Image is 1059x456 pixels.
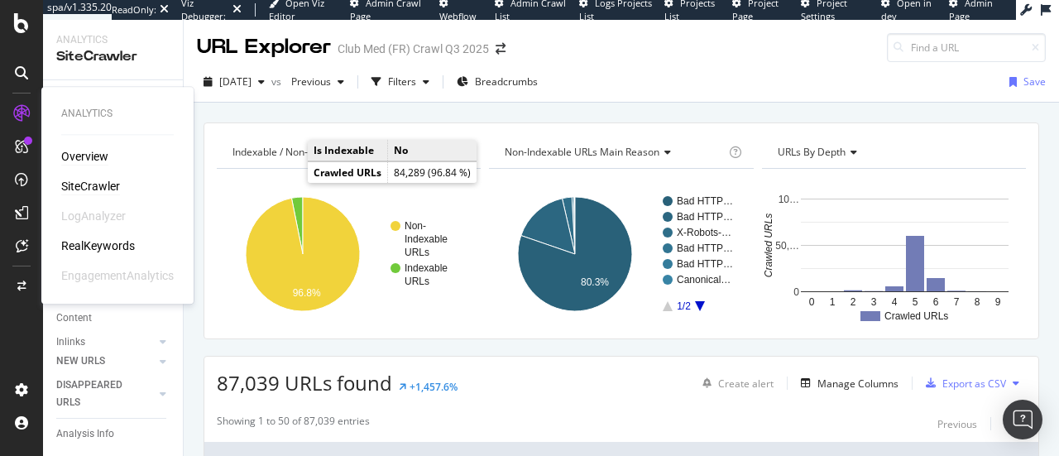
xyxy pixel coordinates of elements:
text: 0 [793,286,799,298]
text: 3 [870,296,876,308]
button: Manage Columns [794,373,898,393]
h4: URLs by Depth [774,139,1011,166]
text: Crawled URLs [884,310,948,322]
span: 87,039 URLs found [217,369,392,396]
button: [DATE] [197,69,271,95]
div: URL Explorer [197,33,331,61]
button: Filters [365,69,436,95]
button: Save [1003,69,1046,95]
button: Previous [285,69,351,95]
div: Inlinks [56,334,85,351]
text: 1/2 [677,300,691,312]
div: NEW URLS [56,353,105,370]
div: arrow-right-arrow-left [496,43,506,55]
a: Overview [61,148,108,165]
text: 5 [912,296,918,308]
svg: A chart. [489,182,749,326]
div: SiteCrawler [56,47,170,66]
div: LogAnalyzer [61,208,126,224]
div: DISAPPEARED URLS [56,377,140,411]
button: Previous [937,414,977,434]
a: NEW URLS [56,353,155,370]
span: 2025 Aug. 12th [219,74,252,89]
a: Analysis Info [56,425,171,443]
text: Bad HTTP… [677,195,733,207]
span: Webflow [439,10,477,22]
td: Crawled URLs [308,162,388,184]
text: 0 [808,296,814,308]
text: 7 [953,296,959,308]
text: Bad HTTP… [677,258,733,270]
div: ReadOnly: [112,3,156,17]
text: Canonical… [677,274,731,286]
h4: Indexable / Non-Indexable URLs Distribution [229,139,459,166]
div: Analytics [61,107,174,121]
div: Create alert [718,377,774,391]
text: URLs [405,276,429,287]
td: 84,289 (96.84 %) [388,162,477,184]
svg: A chart. [762,182,1022,326]
div: Analysis Info [56,425,114,443]
text: 8 [974,296,980,308]
text: 9 [994,296,1000,308]
div: Analytics [56,33,170,47]
text: Crawled URLs [763,214,774,277]
div: Export as CSV [942,377,1006,391]
div: +1,457.6% [410,380,458,394]
a: Content [56,310,171,327]
text: 10… [778,194,798,205]
text: X-Robots-… [677,227,731,238]
a: RealKeywords [61,238,135,254]
text: Bad HTTP… [677,211,733,223]
text: Non- [405,220,426,232]
button: Create alert [696,370,774,396]
text: 2 [850,296,855,308]
h4: Non-Indexable URLs Main Reason [501,139,725,166]
a: SiteCrawler [61,178,120,194]
svg: A chart. [217,182,477,326]
text: 6 [932,296,938,308]
span: Previous [285,74,331,89]
text: 1 [829,296,835,308]
text: Bad HTTP… [677,242,733,254]
div: Content [56,310,92,327]
div: Showing 1 to 50 of 87,039 entries [217,414,370,434]
button: Export as CSV [919,370,1006,396]
div: EngagementAnalytics [61,267,174,284]
div: Filters [388,74,416,89]
td: No [388,140,477,161]
span: Indexable / Non-Indexable URLs distribution [232,145,434,159]
text: 96.8% [293,287,321,299]
text: 4 [891,296,897,308]
text: Indexable [405,262,448,274]
text: Indexable [405,233,448,245]
span: URLs by Depth [778,145,846,159]
div: Save [1023,74,1046,89]
span: Non-Indexable URLs Main Reason [505,145,659,159]
button: Breadcrumbs [450,69,544,95]
a: DISAPPEARED URLS [56,377,155,411]
div: Club Med (FR) Crawl Q3 2025 [338,41,489,57]
span: Breadcrumbs [475,74,538,89]
span: vs [271,74,285,89]
div: Manage Columns [817,377,898,391]
td: Is Indexable [308,140,388,161]
text: 50,… [775,240,799,252]
input: Find a URL [887,33,1046,62]
text: URLs [405,247,429,258]
text: 80.3% [581,276,609,288]
div: Previous [937,417,977,431]
div: Open Intercom Messenger [1003,400,1042,439]
a: Inlinks [56,334,155,351]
